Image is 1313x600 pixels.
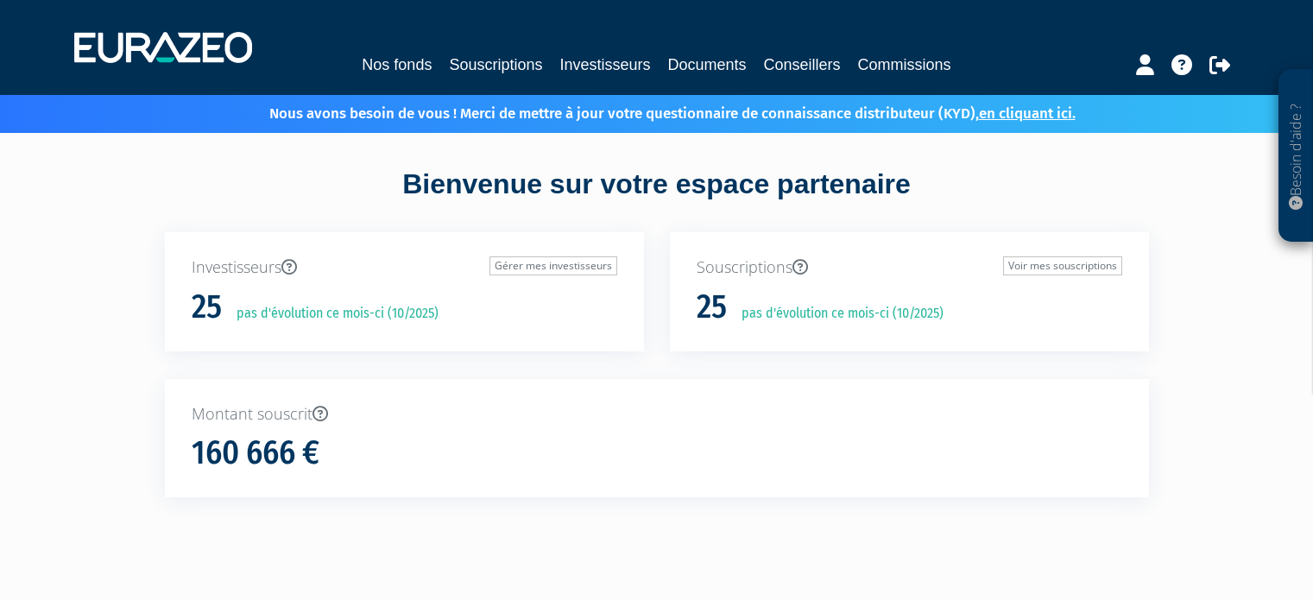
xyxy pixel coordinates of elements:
[858,53,951,77] a: Commissions
[192,289,222,325] h1: 25
[697,256,1122,279] p: Souscriptions
[1286,79,1306,234] p: Besoin d'aide ?
[74,32,252,63] img: 1732889491-logotype_eurazeo_blanc_rvb.png
[489,256,617,275] a: Gérer mes investisseurs
[152,165,1162,232] div: Bienvenue sur votre espace partenaire
[764,53,841,77] a: Conseillers
[697,289,727,325] h1: 25
[219,99,1076,124] p: Nous avons besoin de vous ! Merci de mettre à jour votre questionnaire de connaissance distribute...
[559,53,650,77] a: Investisseurs
[979,104,1076,123] a: en cliquant ici.
[729,304,944,324] p: pas d'évolution ce mois-ci (10/2025)
[224,304,439,324] p: pas d'évolution ce mois-ci (10/2025)
[449,53,542,77] a: Souscriptions
[362,53,432,77] a: Nos fonds
[1003,256,1122,275] a: Voir mes souscriptions
[192,435,319,471] h1: 160 666 €
[192,403,1122,426] p: Montant souscrit
[668,53,747,77] a: Documents
[192,256,617,279] p: Investisseurs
